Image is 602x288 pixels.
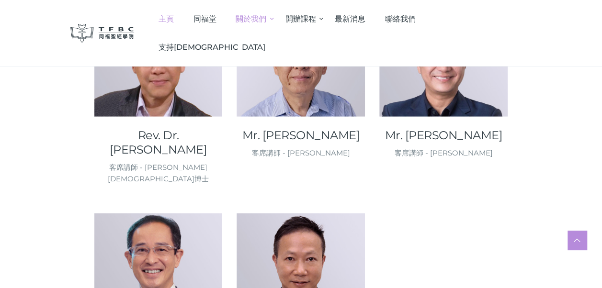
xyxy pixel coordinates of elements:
a: Mr. [PERSON_NAME] [237,128,365,143]
a: Mr. [PERSON_NAME] [379,128,508,143]
a: 聯絡我們 [375,5,425,33]
div: 客席講師 - [PERSON_NAME][DEMOGRAPHIC_DATA]博士 [94,162,223,185]
a: Rev. Dr. [PERSON_NAME] [94,128,223,157]
a: 開辦課程 [275,5,325,33]
span: 關於我們 [236,14,266,23]
span: 同福堂 [193,14,216,23]
span: 開辦課程 [285,14,316,23]
img: 同福聖經學院 TFBC [70,24,135,43]
a: 支持[DEMOGRAPHIC_DATA] [148,33,275,61]
span: 主頁 [159,14,174,23]
a: 主頁 [148,5,183,33]
a: 同福堂 [183,5,226,33]
span: 最新消息 [335,14,365,23]
a: 最新消息 [325,5,375,33]
div: 客席講師 - [PERSON_NAME] [379,147,508,159]
a: Scroll to top [568,231,587,250]
div: 客席講師 - [PERSON_NAME] [237,147,365,159]
a: 關於我們 [226,5,276,33]
span: 聯絡我們 [385,14,416,23]
span: 支持[DEMOGRAPHIC_DATA] [159,43,265,52]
